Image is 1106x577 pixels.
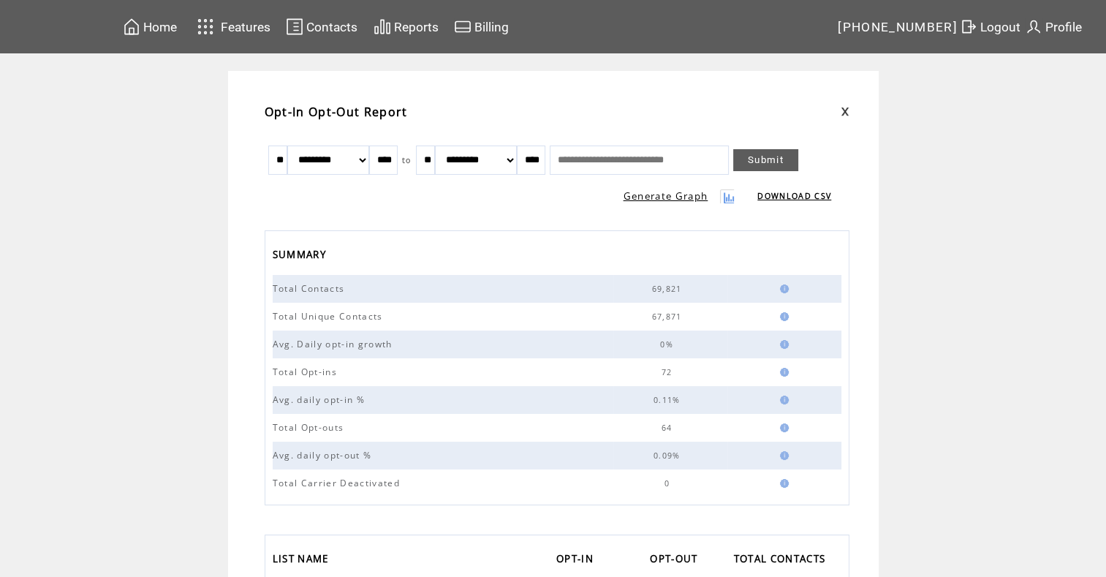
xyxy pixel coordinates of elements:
[776,312,789,321] img: help.gif
[650,548,705,573] a: OPT-OUT
[662,367,676,377] span: 72
[123,18,140,36] img: home.svg
[273,366,341,378] span: Total Opt-ins
[273,310,387,323] span: Total Unique Contacts
[394,20,439,34] span: Reports
[654,450,684,461] span: 0.09%
[958,15,1023,38] a: Logout
[374,18,391,36] img: chart.svg
[1045,20,1082,34] span: Profile
[273,548,333,573] span: LIST NAME
[980,20,1020,34] span: Logout
[838,20,958,34] span: [PHONE_NUMBER]
[121,15,179,38] a: Home
[733,149,798,171] a: Submit
[452,15,511,38] a: Billing
[371,15,441,38] a: Reports
[776,451,789,460] img: help.gif
[454,18,471,36] img: creidtcard.svg
[286,18,303,36] img: contacts.svg
[402,155,412,165] span: to
[273,421,348,434] span: Total Opt-outs
[654,395,684,405] span: 0.11%
[556,548,601,573] a: OPT-IN
[273,449,376,461] span: Avg. daily opt-out %
[1025,18,1042,36] img: profile.svg
[191,12,273,41] a: Features
[776,479,789,488] img: help.gif
[273,244,330,268] span: SUMMARY
[273,393,368,406] span: Avg. daily opt-in %
[662,423,676,433] span: 64
[1023,15,1084,38] a: Profile
[652,284,686,294] span: 69,821
[265,104,408,120] span: Opt-In Opt-Out Report
[960,18,977,36] img: exit.svg
[776,284,789,293] img: help.gif
[660,339,677,350] span: 0%
[734,548,830,573] span: TOTAL CONTACTS
[273,338,396,350] span: Avg. Daily opt-in growth
[273,282,349,295] span: Total Contacts
[776,340,789,349] img: help.gif
[664,478,673,489] span: 0
[776,368,789,377] img: help.gif
[474,20,509,34] span: Billing
[624,189,708,203] a: Generate Graph
[652,312,686,322] span: 67,871
[273,477,404,489] span: Total Carrier Deactivated
[776,396,789,404] img: help.gif
[193,15,219,39] img: features.svg
[776,423,789,432] img: help.gif
[221,20,270,34] span: Features
[734,548,833,573] a: TOTAL CONTACTS
[284,15,360,38] a: Contacts
[556,548,597,573] span: OPT-IN
[757,191,831,201] a: DOWNLOAD CSV
[650,548,701,573] span: OPT-OUT
[306,20,357,34] span: Contacts
[143,20,177,34] span: Home
[273,548,336,573] a: LIST NAME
